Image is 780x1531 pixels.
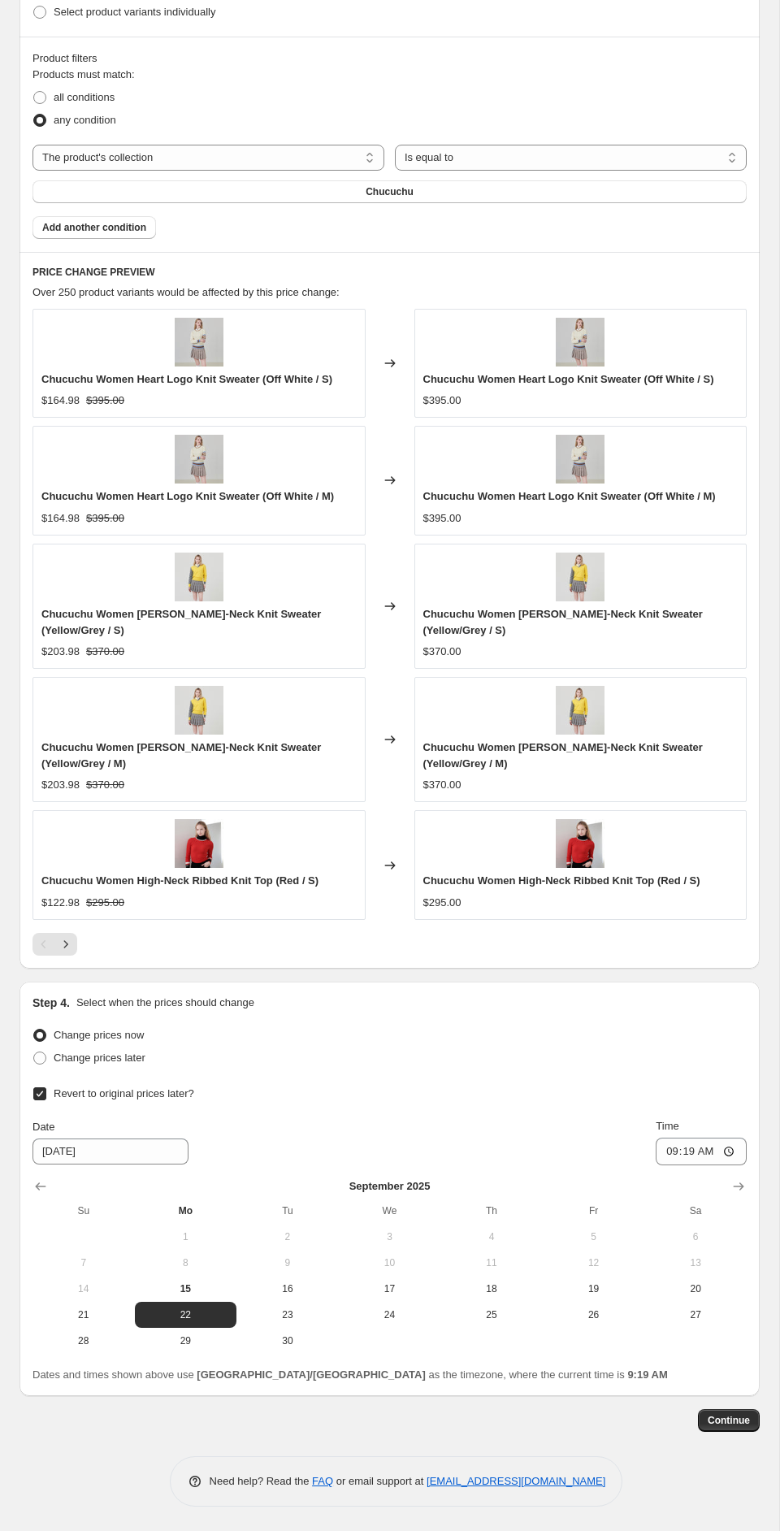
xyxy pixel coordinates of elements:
span: 2 [243,1230,332,1243]
strike: $395.00 [86,510,124,527]
span: 16 [243,1282,332,1295]
span: Change prices later [54,1052,145,1064]
button: Saturday September 13 2025 [644,1250,747,1276]
button: Thursday September 4 2025 [440,1224,543,1250]
div: $203.98 [41,777,80,793]
span: 14 [39,1282,128,1295]
div: $370.00 [423,644,461,660]
span: 13 [651,1256,740,1269]
span: Change prices now [54,1029,144,1041]
span: We [345,1204,435,1217]
th: Sunday [32,1198,135,1224]
span: 3 [345,1230,435,1243]
span: or email support at [333,1475,427,1487]
span: Chucuchu [366,185,414,198]
th: Monday [135,1198,237,1224]
span: Revert to original prices later? [54,1087,194,1099]
span: 28 [39,1334,128,1347]
button: Today Monday September 15 2025 [135,1276,237,1302]
span: Over 250 product variants would be affected by this price change: [32,286,340,298]
span: Products must match: [32,68,135,80]
span: Add another condition [42,221,146,234]
span: Th [447,1204,536,1217]
strike: $295.00 [86,895,124,911]
span: 19 [549,1282,639,1295]
span: 27 [651,1308,740,1321]
span: 22 [141,1308,231,1321]
span: 10 [345,1256,435,1269]
div: $295.00 [423,895,461,911]
button: Saturday September 27 2025 [644,1302,747,1328]
div: $164.98 [41,393,80,409]
button: Wednesday September 24 2025 [339,1302,441,1328]
img: Chucuchu-2023FW-Women_s-Heart-Logo-Knit-Sweater_Thumb2_80x.jpg [175,318,223,366]
input: 12:00 [656,1138,747,1165]
nav: Pagination [32,933,77,956]
b: 9:19 AM [627,1368,667,1381]
img: Chucuchu-2023FW-Women_s-Heart-Logo-Knit-Sweater_Thumb2_80x.jpg [556,435,604,484]
span: 30 [243,1334,332,1347]
span: Select product variants individually [54,6,215,18]
img: Chucuchu-2023FW-Women_s-Ellie-V-Neck-Knit-Sweater_Thumb1_80x.jpg [175,686,223,735]
span: 8 [141,1256,231,1269]
span: Dates and times shown above use as the timezone, where the current time is [32,1368,668,1381]
span: Sa [651,1204,740,1217]
th: Friday [543,1198,645,1224]
div: $395.00 [423,393,461,409]
th: Thursday [440,1198,543,1224]
b: [GEOGRAPHIC_DATA]/[GEOGRAPHIC_DATA] [197,1368,425,1381]
span: Time [656,1120,678,1132]
span: 20 [651,1282,740,1295]
span: 15 [141,1282,231,1295]
input: 9/15/2025 [32,1138,188,1165]
button: Friday September 12 2025 [543,1250,645,1276]
span: 17 [345,1282,435,1295]
span: 26 [549,1308,639,1321]
span: 5 [549,1230,639,1243]
button: Thursday September 25 2025 [440,1302,543,1328]
span: Chucuchu Women Heart Logo Knit Sweater (Off White / S) [423,373,714,385]
span: Chucuchu Women [PERSON_NAME]-Neck Knit Sweater (Yellow/Grey / S) [423,608,703,636]
th: Tuesday [236,1198,339,1224]
span: 18 [447,1282,536,1295]
button: Friday September 19 2025 [543,1276,645,1302]
button: Monday September 1 2025 [135,1224,237,1250]
button: Tuesday September 30 2025 [236,1328,339,1354]
span: Chucuchu Women [PERSON_NAME]-Neck Knit Sweater (Yellow/Grey / M) [41,741,321,770]
img: Chucuchu-2023FW-Women_s-Heart-Logo-Knit-Sweater_Thumb2_80x.jpg [175,435,223,484]
button: Monday September 29 2025 [135,1328,237,1354]
span: Su [39,1204,128,1217]
span: Chucuchu Women [PERSON_NAME]-Neck Knit Sweater (Yellow/Grey / M) [423,741,703,770]
span: 25 [447,1308,536,1321]
strike: $370.00 [86,644,124,660]
span: any condition [54,114,116,126]
div: $122.98 [41,895,80,911]
a: [EMAIL_ADDRESS][DOMAIN_NAME] [427,1475,605,1487]
img: Chucuchu-2023FW-Women_s-Ellie-V-Neck-Knit-Sweater_Thumb1_80x.jpg [175,553,223,601]
span: 11 [447,1256,536,1269]
button: Tuesday September 23 2025 [236,1302,339,1328]
span: 23 [243,1308,332,1321]
span: Chucuchu Women Heart Logo Knit Sweater (Off White / M) [423,490,716,502]
button: Monday September 8 2025 [135,1250,237,1276]
button: Thursday September 18 2025 [440,1276,543,1302]
th: Wednesday [339,1198,441,1224]
span: 21 [39,1308,128,1321]
img: Chucuchu-2023FW-Women_s-Ellie-V-Neck-Knit-Sweater_Thumb1_80x.jpg [556,553,604,601]
span: Tu [243,1204,332,1217]
button: Friday September 26 2025 [543,1302,645,1328]
button: Add another condition [32,216,156,239]
h6: PRICE CHANGE PREVIEW [32,266,747,279]
span: Chucuchu Women Heart Logo Knit Sweater (Off White / S) [41,373,332,385]
div: $395.00 [423,510,461,527]
span: 6 [651,1230,740,1243]
button: Sunday September 21 2025 [32,1302,135,1328]
button: Show next month, October 2025 [727,1175,750,1198]
h2: Step 4. [32,995,70,1011]
button: Wednesday September 10 2025 [339,1250,441,1276]
button: Tuesday September 16 2025 [236,1276,339,1302]
div: Product filters [32,50,747,67]
button: Thursday September 11 2025 [440,1250,543,1276]
span: all conditions [54,91,115,103]
span: 1 [141,1230,231,1243]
